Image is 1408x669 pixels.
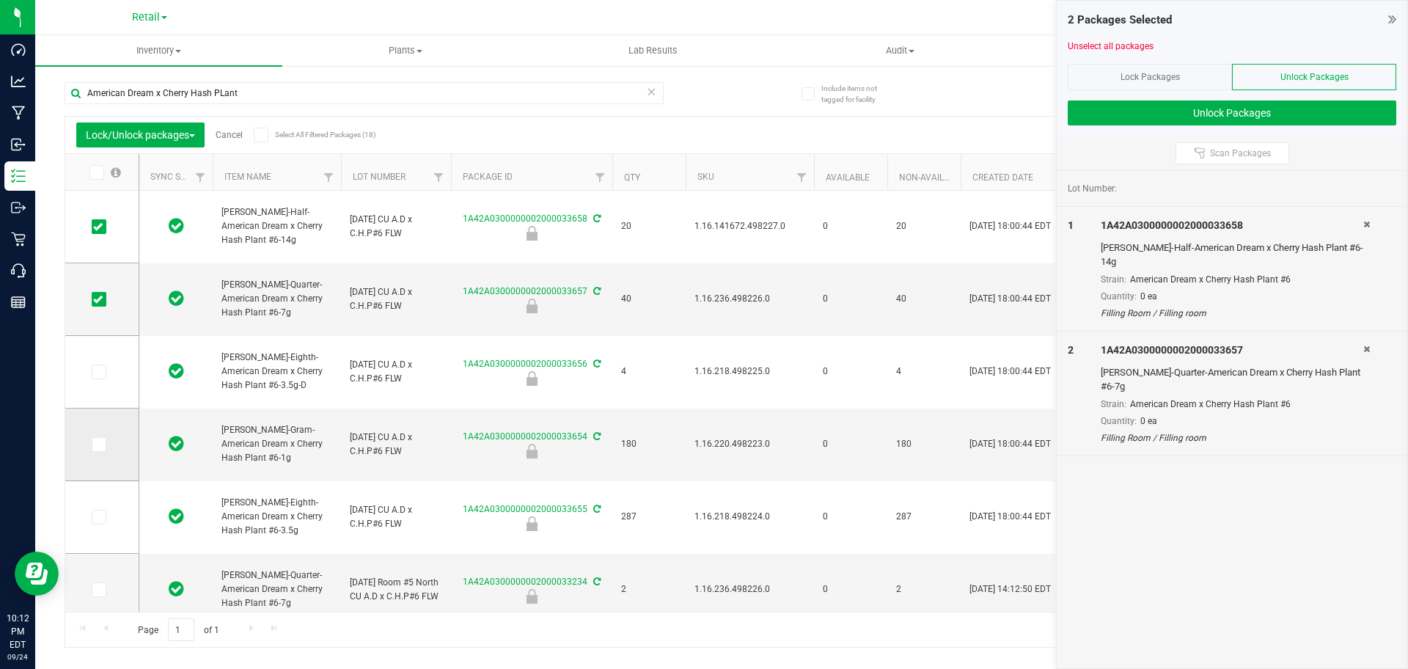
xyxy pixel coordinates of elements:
span: 0 ea [1140,291,1157,301]
a: 1A42A0300000002000033655 [463,504,587,514]
a: Available [826,172,870,183]
span: 1.16.220.498223.0 [694,437,805,451]
span: 1.16.218.498224.0 [694,510,805,524]
span: 1.16.141672.498227.0 [694,219,805,233]
span: [DATE] 18:00:44 EDT [969,510,1051,524]
inline-svg: Inbound [11,137,26,152]
button: Lock/Unlock packages [76,123,205,147]
span: [DATE] CU A.D x C.H.P#6 FLW [350,213,442,241]
span: Select All Filtered Packages (18) [275,131,348,139]
span: [PERSON_NAME]-Eighth-American Dream x Cherry Hash Plant #6-3.5g-D [221,351,332,393]
span: Quantity: [1101,291,1137,301]
inline-svg: Retail [11,232,26,246]
span: Inventory [35,44,282,57]
p: 09/24 [7,651,29,662]
span: 0 [823,510,879,524]
span: [DATE] CU A.D x C.H.P#6 FLW [350,358,442,386]
a: Inventory [35,35,282,66]
a: Filter [317,165,341,190]
span: 1 [1068,219,1074,231]
span: [PERSON_NAME]-Eighth-American Dream x Cherry Hash Plant #6-3.5g [221,496,332,538]
a: Plants [282,35,529,66]
a: Qty [624,172,640,183]
span: [DATE] 18:00:44 EDT [969,437,1051,451]
inline-svg: Dashboard [11,43,26,57]
inline-svg: Call Center [11,263,26,278]
span: [PERSON_NAME]-Quarter-American Dream x Cherry Hash Plant #6-7g [221,278,332,321]
span: 2 [621,582,677,596]
span: Page of 1 [125,618,231,641]
inline-svg: Analytics [11,74,26,89]
span: Lock/Unlock packages [86,129,195,141]
iframe: Resource center [15,552,59,596]
a: Non-Available [899,172,964,183]
input: Search Package ID, Item Name, SKU, Lot or Part Number... [65,82,664,104]
span: 180 [896,437,952,451]
span: 287 [621,510,677,524]
p: 10:12 PM EDT [7,612,29,651]
a: Lot Number [353,172,406,182]
span: In Sync [169,216,184,236]
a: Lab Results [529,35,777,66]
inline-svg: Outbound [11,200,26,215]
span: Audit [777,44,1023,57]
inline-svg: Manufacturing [11,106,26,120]
span: Retail [132,11,160,23]
div: 1A42A0300000002000033657 [1101,343,1363,358]
div: Newly Received [449,226,615,241]
span: 180 [621,437,677,451]
span: Include items not tagged for facility [821,83,895,105]
span: 1.16.236.498226.0 [694,582,805,596]
a: Cancel [216,130,243,140]
span: 1.16.236.498226.0 [694,292,805,306]
span: Sync from Compliance System [591,359,601,369]
div: Newly Received [449,299,615,313]
a: Created Date [972,172,1033,183]
div: [PERSON_NAME]-Half-American Dream x Cherry Hash Plant #6-14g [1101,241,1363,269]
span: [PERSON_NAME]-Gram-American Dream x Cherry Hash Plant #6-1g [221,423,332,466]
a: Unselect all packages [1068,41,1154,51]
span: In Sync [169,434,184,454]
inline-svg: Reports [11,295,26,310]
a: Audit [777,35,1024,66]
a: Item Name [224,172,271,182]
span: Sync from Compliance System [591,577,601,587]
a: Filter [790,165,814,190]
span: In Sync [169,288,184,309]
span: 0 [823,582,879,596]
span: [DATE] CU A.D x C.H.P#6 FLW [350,431,442,458]
span: [DATE] CU A.D x C.H.P#6 FLW [350,503,442,531]
input: 1 [168,618,194,641]
span: American Dream x Cherry Hash Plant #6 [1130,274,1291,285]
span: Sync from Compliance System [591,213,601,224]
span: Lot Number: [1068,182,1117,195]
span: 40 [621,292,677,306]
span: Scan Packages [1210,147,1271,159]
span: Sync from Compliance System [591,431,601,442]
span: [PERSON_NAME]-Quarter-American Dream x Cherry Hash Plant #6-7g [221,569,332,611]
span: Select all records on this page [111,167,121,178]
span: 0 [823,437,879,451]
div: [PERSON_NAME]-Quarter-American Dream x Cherry Hash Plant #6-7g [1101,365,1363,394]
div: Filling Room / Filling room [1101,307,1363,320]
span: In Sync [169,506,184,527]
div: Newly Received [449,444,615,458]
div: Newly Received [449,371,615,386]
button: Unlock Packages [1068,100,1396,125]
div: Filling Room / Filling room [1101,431,1363,445]
a: 1A42A0300000002000033654 [463,431,587,442]
div: 1A42A0300000002000033658 [1101,218,1363,233]
span: 1.16.218.498225.0 [694,365,805,379]
span: 20 [896,219,952,233]
span: 0 [823,365,879,379]
span: In Sync [169,579,184,599]
a: Filter [588,165,612,190]
button: Scan Packages [1176,142,1289,164]
a: Package ID [463,172,513,182]
span: Quantity: [1101,416,1137,426]
span: 40 [896,292,952,306]
span: 2 [1068,344,1074,356]
a: 1A42A0300000002000033657 [463,286,587,296]
a: SKU [697,172,714,182]
span: Lab Results [609,44,697,57]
